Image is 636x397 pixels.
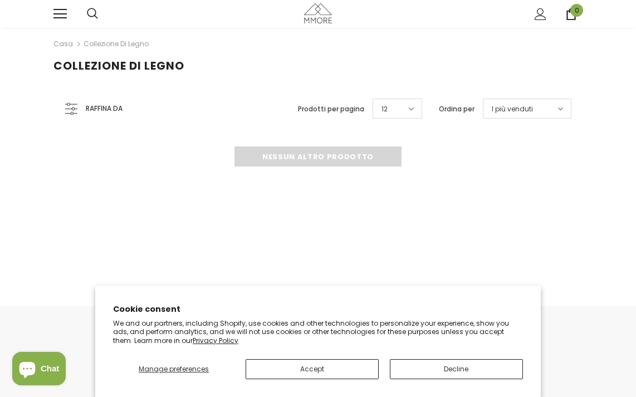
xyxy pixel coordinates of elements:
a: Collezione di legno [84,39,149,48]
inbox-online-store-chat: Shopify online store chat [9,352,69,388]
span: Collezione di legno [53,58,184,73]
img: Casi MMORE [304,3,332,23]
h2: Cookie consent [113,303,522,315]
span: Manage preferences [139,364,209,374]
label: Ordina per [439,104,474,115]
span: I più venduti [492,104,533,115]
a: Casa [53,37,73,51]
span: 0 [570,4,583,17]
a: Privacy Policy [193,336,238,345]
label: Prodotti per pagina [298,104,364,115]
button: Manage preferences [113,359,234,379]
span: Raffina da [86,102,123,115]
span: 12 [381,104,388,115]
p: We and our partners, including Shopify, use cookies and other technologies to personalize your ex... [113,319,522,345]
a: 0 [565,8,577,20]
button: Accept [246,359,379,379]
button: Decline [390,359,523,379]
